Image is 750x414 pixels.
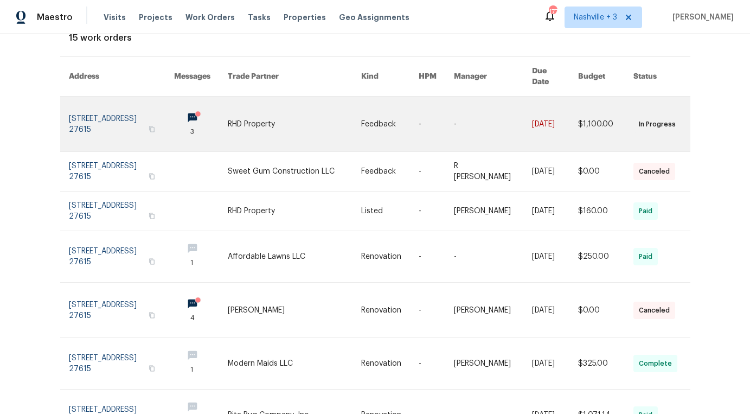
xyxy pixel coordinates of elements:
[219,338,352,390] td: Modern Maids LLC
[410,192,445,231] td: -
[60,57,165,97] th: Address
[147,171,157,181] button: Copy Address
[219,283,352,338] td: [PERSON_NAME]
[219,152,352,192] td: Sweet Gum Construction LLC
[352,192,410,231] td: Listed
[445,57,523,97] th: Manager
[69,33,682,43] div: 15 work orders
[352,97,410,152] td: Feedback
[147,257,157,266] button: Copy Address
[410,283,445,338] td: -
[185,12,235,23] span: Work Orders
[445,283,523,338] td: [PERSON_NAME]
[445,231,523,283] td: -
[445,152,523,192] td: R [PERSON_NAME]
[445,97,523,152] td: -
[410,231,445,283] td: -
[569,57,625,97] th: Budget
[147,124,157,134] button: Copy Address
[410,338,445,390] td: -
[574,12,617,23] span: Nashville + 3
[219,192,352,231] td: RHD Property
[284,12,326,23] span: Properties
[352,57,410,97] th: Kind
[352,231,410,283] td: Renovation
[139,12,172,23] span: Projects
[37,12,73,23] span: Maestro
[668,12,734,23] span: [PERSON_NAME]
[445,192,523,231] td: [PERSON_NAME]
[219,57,352,97] th: Trade Partner
[147,364,157,373] button: Copy Address
[549,7,556,17] div: 177
[410,152,445,192] td: -
[410,97,445,152] td: -
[625,57,690,97] th: Status
[523,57,569,97] th: Due Date
[352,283,410,338] td: Renovation
[165,57,219,97] th: Messages
[445,338,523,390] td: [PERSON_NAME]
[339,12,409,23] span: Geo Assignments
[248,14,271,21] span: Tasks
[104,12,126,23] span: Visits
[219,231,352,283] td: Affordable Lawns LLC
[219,97,352,152] td: RHD Property
[147,211,157,221] button: Copy Address
[352,338,410,390] td: Renovation
[147,310,157,320] button: Copy Address
[352,152,410,192] td: Feedback
[410,57,445,97] th: HPM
